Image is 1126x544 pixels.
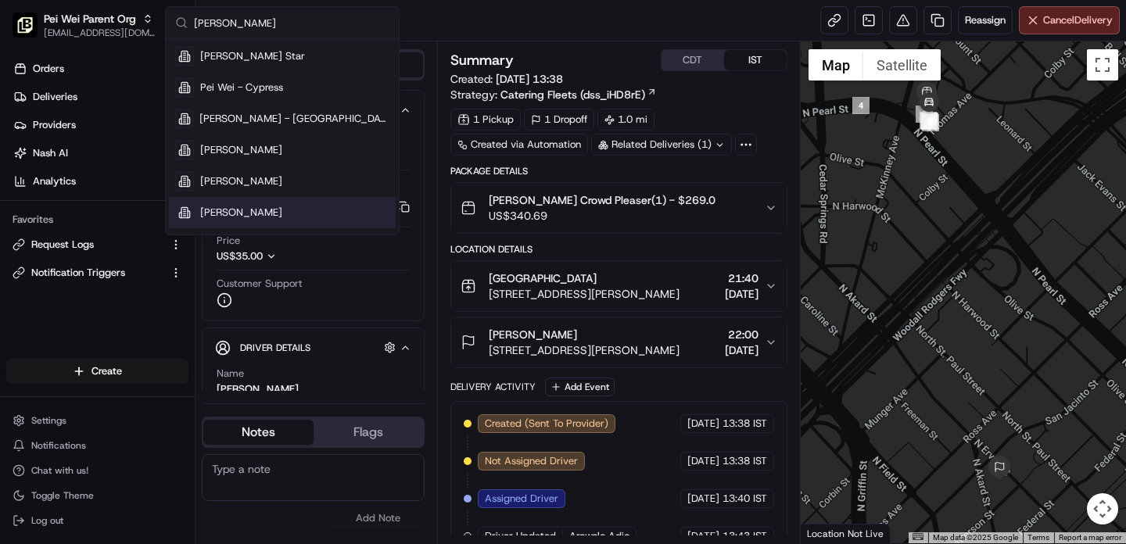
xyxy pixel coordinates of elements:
span: [PERSON_NAME] [48,242,127,255]
span: Driver Updated [485,529,556,543]
a: Notification Triggers [13,266,163,280]
span: API Documentation [148,349,251,365]
span: Toggle Theme [31,489,94,502]
span: Assigned Driver [485,492,558,506]
a: Orders [6,56,195,81]
button: Log out [6,510,188,531]
span: Nash AI [33,146,68,160]
div: Favorites [6,207,188,232]
span: • [130,285,135,297]
img: 1736555255976-a54dd68f-1ca7-489b-9aae-adbdc363a1c4 [31,285,44,298]
span: Name [217,367,244,381]
div: [PERSON_NAME] [217,382,299,396]
img: 9188753566659_6852d8bf1fb38e338040_72.png [33,149,61,177]
img: 1736555255976-a54dd68f-1ca7-489b-9aae-adbdc363a1c4 [31,243,44,256]
p: Welcome 👋 [16,63,285,88]
span: Pei Wei Parent Org [44,11,136,27]
input: Search... [194,7,389,38]
button: Notes [203,420,314,445]
span: [PERSON_NAME] [200,174,282,188]
span: Deliveries [33,90,77,104]
button: Driver Details [215,335,411,360]
a: Open this area in Google Maps (opens a new window) [805,523,856,543]
span: [DATE] [725,286,758,302]
a: 📗Knowledge Base [9,343,126,371]
span: US$35.00 [217,249,263,263]
span: Log out [31,514,63,527]
div: 4 [852,97,870,114]
input: Clear [41,101,258,117]
button: Settings [6,410,188,431]
button: [GEOGRAPHIC_DATA][STREET_ADDRESS][PERSON_NAME]21:40[DATE] [451,261,786,311]
img: Nash [16,16,47,47]
button: Create [6,359,188,384]
img: 1736555255976-a54dd68f-1ca7-489b-9aae-adbdc363a1c4 [16,149,44,177]
span: 13:43 IST [723,529,767,543]
a: Catering Fleets (dss_iHD8rE) [500,87,657,102]
span: Notifications [31,439,86,452]
span: 13:40 IST [723,492,767,506]
span: [GEOGRAPHIC_DATA] [489,270,597,286]
span: US$340.69 [489,208,715,224]
span: Driver Details [240,342,310,354]
div: Location Not Live [801,524,891,543]
div: Start new chat [70,149,256,165]
span: [PERSON_NAME] [489,327,577,342]
span: 13:38 IST [723,454,767,468]
span: [PERSON_NAME] [48,285,127,297]
button: Add Event [545,378,615,396]
span: Cancel Delivery [1043,13,1113,27]
div: Related Deliveries (1) [591,134,732,156]
img: Masood Aslam [16,270,41,295]
button: Show street map [809,49,863,81]
span: [DATE] [687,529,719,543]
span: • [130,242,135,255]
span: Pei Wei - Cypress [200,81,283,95]
span: 21:40 [725,270,758,286]
button: US$35.00 [217,249,354,263]
span: Orders [33,62,64,76]
span: [DATE] [687,454,719,468]
div: Delivery Activity [450,381,536,393]
span: Arowolo Adio [569,529,629,543]
button: Chat with us! [6,460,188,481]
span: [DATE] 13:38 [496,72,563,86]
button: Reassign [958,6,1013,34]
button: Pei Wei Parent OrgPei Wei Parent Org[EMAIL_ADDRESS][DOMAIN_NAME] [6,6,162,44]
button: Notifications [6,435,188,456]
span: Providers [33,118,76,132]
button: CDT [662,50,724,70]
button: IST [724,50,787,70]
div: 1 Dropoff [524,109,594,131]
span: [STREET_ADDRESS][PERSON_NAME] [489,342,680,358]
div: 8 [922,114,939,131]
span: Reassign [965,13,1006,27]
span: Chat with us! [31,464,88,477]
span: [DATE] [138,285,170,297]
div: 📗 [16,351,28,363]
button: [PERSON_NAME][STREET_ADDRESS][PERSON_NAME]22:00[DATE] [451,317,786,367]
button: [PERSON_NAME] Crowd Pleaser(1) - $269.0US$340.69 [451,183,786,233]
span: Analytics [33,174,76,188]
button: Keyboard shortcuts [913,533,923,540]
a: Analytics [6,169,195,194]
span: Pylon [156,388,189,399]
a: 💻API Documentation [126,343,257,371]
span: Created: [450,71,563,87]
span: [PERSON_NAME] Star [200,49,305,63]
div: Past conversations [16,203,105,216]
span: Create [91,364,122,378]
span: Customer Support [217,277,303,291]
span: 22:00 [725,327,758,342]
div: Suggestions [166,39,399,234]
a: Providers [6,113,195,138]
button: Start new chat [266,154,285,173]
img: Pei Wei Parent Org [13,13,38,38]
a: Nash AI [6,141,195,166]
div: We're available if you need us! [70,165,215,177]
img: Brittany Newman [16,227,41,252]
button: Toggle fullscreen view [1087,49,1118,81]
span: [PERSON_NAME] [200,206,282,220]
div: Strategy: [450,87,657,102]
span: Notification Triggers [31,266,125,280]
